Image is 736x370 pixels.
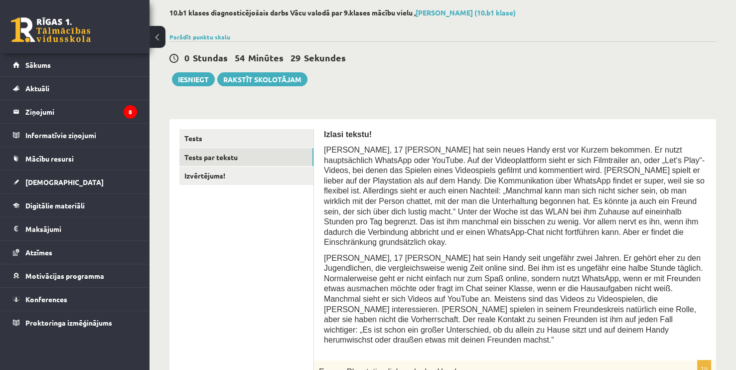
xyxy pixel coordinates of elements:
a: Izvērtējums! [179,167,313,185]
a: Digitālie materiāli [13,194,137,217]
a: Mācību resursi [13,147,137,170]
a: Sākums [13,53,137,76]
a: Tests [179,129,313,148]
span: Mācību resursi [25,154,74,163]
a: Proktoringa izmēģinājums [13,311,137,334]
span: 54 [235,52,245,63]
span: Motivācijas programma [25,271,104,280]
legend: Ziņojumi [25,100,137,123]
a: Aktuāli [13,77,137,100]
span: Sekundes [304,52,346,63]
span: 29 [291,52,300,63]
a: Informatīvie ziņojumi [13,124,137,147]
span: Proktoringa izmēģinājums [25,318,112,327]
a: [PERSON_NAME] (10.b1 klase) [416,8,516,17]
span: [PERSON_NAME], 17 [PERSON_NAME] hat sein neues Handy erst vor Kurzem bekommen. Er nutzt hauptsäch... [324,146,705,246]
span: Digitālie materiāli [25,201,85,210]
a: Parādīt punktu skalu [169,33,230,41]
span: Atzīmes [25,248,52,257]
i: 8 [124,105,137,119]
a: Maksājumi [13,217,137,240]
span: Stundas [193,52,228,63]
h2: 10.b1 klases diagnosticējošais darbs Vācu valodā par 9.klases mācību vielu , [169,8,716,17]
span: [DEMOGRAPHIC_DATA] [25,178,104,186]
a: Rīgas 1. Tālmācības vidusskola [11,17,91,42]
span: 0 [184,52,189,63]
span: Aktuāli [25,84,49,93]
span: Minūtes [248,52,284,63]
span: Izlasi tekstu! [324,130,372,139]
a: Ziņojumi8 [13,100,137,123]
span: Konferences [25,295,67,304]
a: Konferences [13,288,137,311]
a: Rakstīt skolotājam [217,72,307,86]
a: [DEMOGRAPHIC_DATA] [13,171,137,193]
a: Motivācijas programma [13,264,137,287]
span: Sākums [25,60,51,69]
span: [PERSON_NAME], 17 [PERSON_NAME] hat sein Handy seit ungefähr zwei Jahren. Er gehört eher zu den J... [324,254,703,345]
legend: Informatīvie ziņojumi [25,124,137,147]
a: Atzīmes [13,241,137,264]
legend: Maksājumi [25,217,137,240]
a: Tests par tekstu [179,148,313,167]
button: Iesniegt [172,72,215,86]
